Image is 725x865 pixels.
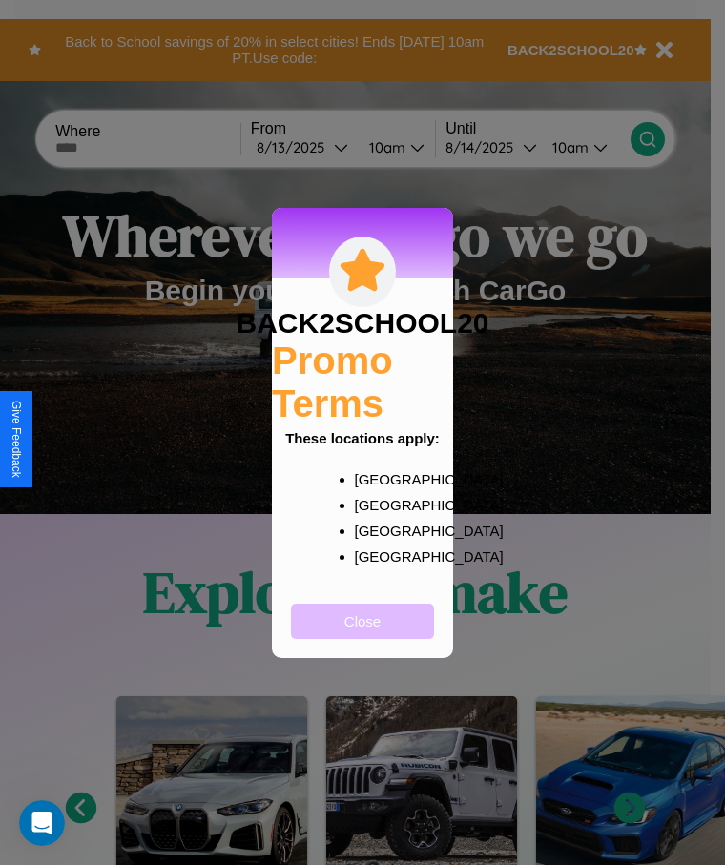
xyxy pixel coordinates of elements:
p: [GEOGRAPHIC_DATA] [355,466,409,492]
b: These locations apply: [285,430,440,446]
iframe: Intercom live chat [19,800,65,846]
p: [GEOGRAPHIC_DATA] [355,544,409,569]
p: [GEOGRAPHIC_DATA] [355,518,409,544]
h2: Promo Terms [272,340,453,425]
div: Give Feedback [10,401,23,478]
p: [GEOGRAPHIC_DATA] [355,492,409,518]
h3: BACK2SCHOOL20 [236,307,488,340]
button: Close [291,604,434,639]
